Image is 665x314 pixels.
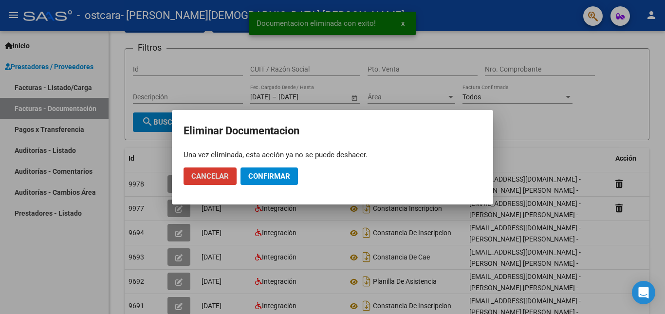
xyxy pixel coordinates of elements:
button: Cancelar [184,167,237,185]
button: Confirmar [240,167,298,185]
div: Open Intercom Messenger [632,281,655,304]
span: Cancelar [191,172,229,181]
div: Una vez eliminada, esta acción ya no se puede deshacer. [184,150,481,160]
span: Confirmar [248,172,290,181]
h2: Eliminar Documentacion [184,122,481,140]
